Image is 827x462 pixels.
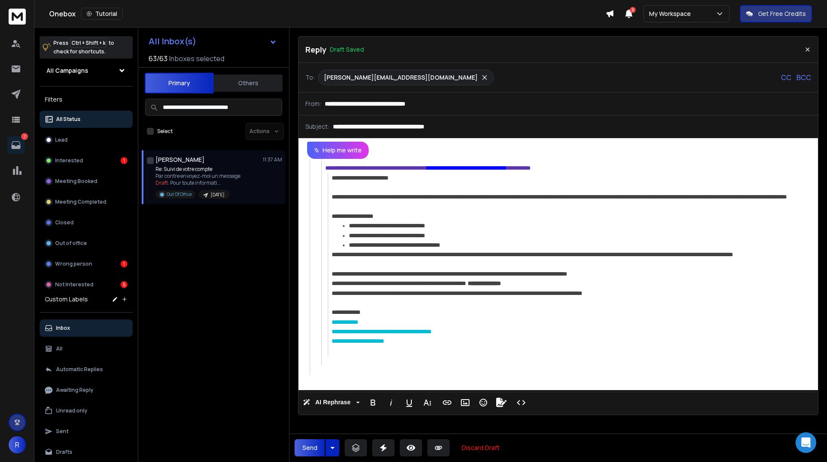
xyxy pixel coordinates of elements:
[40,423,133,440] button: Sent
[40,255,133,273] button: Wrong person1
[740,5,812,22] button: Get Free Credits
[40,402,133,419] button: Unread only
[307,142,369,159] button: Help me write
[493,394,510,411] button: Signature
[513,394,529,411] button: Code View
[263,156,282,163] p: 11:37 AM
[55,136,68,143] p: Lead
[55,178,97,185] p: Meeting Booked
[56,116,81,123] p: All Status
[40,381,133,399] button: Awaiting Reply
[419,394,435,411] button: More Text
[145,73,214,93] button: Primary
[40,214,133,231] button: Closed
[365,394,381,411] button: Bold (Ctrl+B)
[47,66,88,75] h1: All Campaigns
[56,428,68,435] p: Sent
[649,9,694,18] p: My Workspace
[55,281,93,288] p: Not Interested
[295,439,325,456] button: Send
[56,387,93,394] p: Awaiting Reply
[56,345,62,352] p: All
[142,33,284,50] button: All Inbox(s)
[45,295,88,304] h3: Custom Labels
[7,136,25,154] a: 7
[121,157,127,164] div: 1
[305,43,326,56] p: Reply
[457,394,473,411] button: Insert Image (Ctrl+P)
[21,133,28,140] p: 7
[155,155,205,164] h1: [PERSON_NAME]
[214,74,283,93] button: Others
[40,319,133,337] button: Inbox
[40,235,133,252] button: Out of office
[55,157,83,164] p: Interested
[49,8,606,20] div: Onebox
[81,8,123,20] button: Tutorial
[439,394,455,411] button: Insert Link (Ctrl+K)
[40,111,133,128] button: All Status
[40,93,133,105] h3: Filters
[155,166,240,173] p: Re: Suivi de votre compte
[758,9,806,18] p: Get Free Credits
[305,122,330,131] p: Subject:
[301,394,361,411] button: AI Rephrase
[56,449,72,456] p: Drafts
[40,173,133,190] button: Meeting Booked
[56,407,87,414] p: Unread only
[155,173,240,180] p: Par contre envoyez-moi un message
[55,219,74,226] p: Closed
[475,394,491,411] button: Emoticons
[211,192,224,198] p: [DATE]
[9,436,26,453] button: R
[70,38,107,48] span: Ctrl + Shift + k
[796,432,816,453] div: Open Intercom Messenger
[305,99,321,108] p: From:
[781,72,791,83] p: CC
[169,53,224,64] h3: Inboxes selected
[56,366,103,373] p: Automatic Replies
[56,325,70,332] p: Inbox
[40,193,133,211] button: Meeting Completed
[40,276,133,293] button: Not Interested5
[55,260,92,267] p: Wrong person
[121,260,127,267] div: 1
[40,361,133,378] button: Automatic Replies
[305,73,315,82] p: To:
[55,198,106,205] p: Meeting Completed
[401,394,417,411] button: Underline (Ctrl+U)
[383,394,399,411] button: Italic (Ctrl+I)
[330,45,364,54] p: Draft Saved
[796,72,811,83] p: BCC
[121,281,127,288] div: 5
[40,62,133,79] button: All Campaigns
[40,152,133,169] button: Interested1
[155,179,169,186] span: Draft:
[149,37,196,46] h1: All Inbox(s)
[40,340,133,357] button: All
[167,191,192,198] p: Out Of Office
[40,131,133,149] button: Lead
[170,179,221,186] span: Pour toute informati ...
[149,53,168,64] span: 63 / 63
[314,399,352,406] span: AI Rephrase
[53,39,114,56] p: Press to check for shortcuts.
[157,128,173,135] label: Select
[40,443,133,461] button: Drafts
[455,439,507,456] button: Discard Draft
[630,7,636,13] span: 3
[55,240,87,247] p: Out of office
[324,73,478,82] p: [PERSON_NAME][EMAIL_ADDRESS][DOMAIN_NAME]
